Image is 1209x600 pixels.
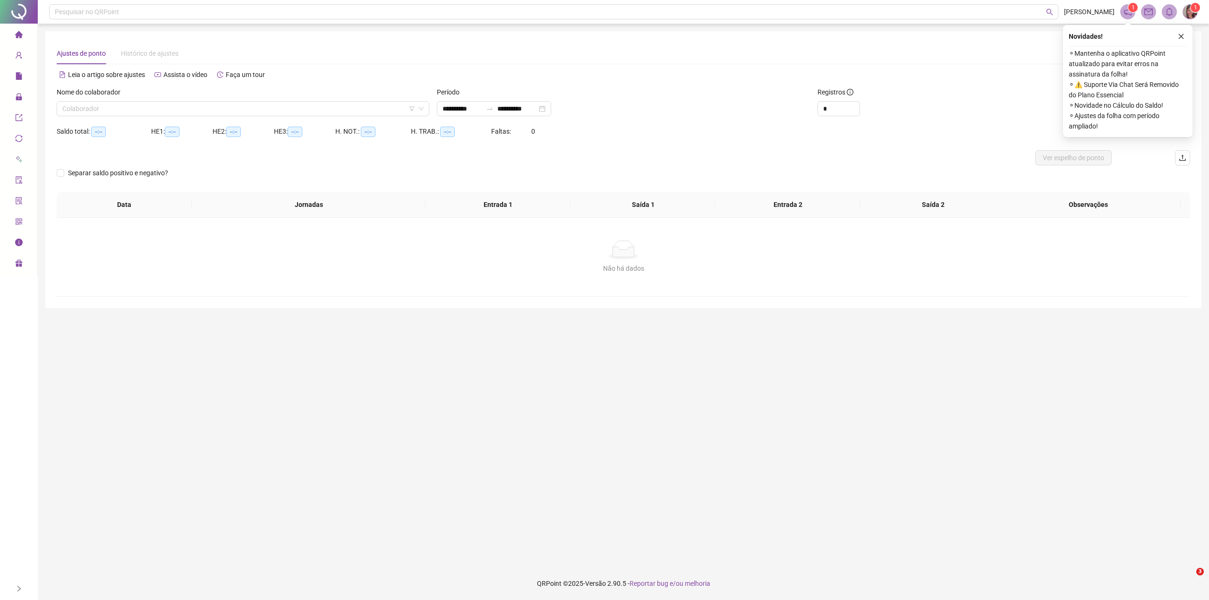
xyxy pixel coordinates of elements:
span: down [418,106,424,111]
span: Versão [585,580,606,587]
span: upload [1179,154,1186,162]
iframe: Intercom live chat [1177,568,1200,591]
span: lock [15,89,23,108]
span: Reportar bug e/ou melhoria [630,580,710,587]
th: Jornadas [192,192,426,218]
span: filter [409,106,415,111]
sup: 1 [1128,3,1138,12]
span: gift [15,255,23,274]
span: file [15,68,23,87]
span: home [15,26,23,45]
span: ⚬ ⚠️ Suporte Via Chat Será Removido do Plano Essencial [1069,79,1187,100]
span: --:-- [288,127,302,137]
span: --:-- [165,127,179,137]
span: solution [15,193,23,212]
span: --:-- [440,127,455,137]
th: Saída 2 [860,192,1005,218]
th: Entrada 1 [426,192,570,218]
div: HE 2: [213,126,274,137]
div: Não há dados [68,263,1179,274]
span: user-add [15,47,23,66]
span: bell [1165,8,1174,16]
span: close [1178,33,1184,40]
th: Entrada 2 [715,192,860,218]
th: Data [57,192,192,218]
label: Nome do colaborador [57,87,127,97]
span: youtube [154,71,161,78]
span: --:-- [226,127,241,137]
span: search [1046,9,1053,16]
th: Observações [996,192,1181,218]
span: notification [1124,8,1132,16]
th: Saída 1 [570,192,715,218]
span: swap-right [486,105,494,112]
span: export [15,110,23,129]
div: Saldo total: [57,126,151,137]
div: HE 3: [274,126,335,137]
img: 77053 [1183,5,1197,19]
span: info-circle [15,234,23,253]
span: --:-- [91,127,106,137]
span: --:-- [361,127,375,137]
span: [PERSON_NAME] [1064,7,1115,17]
div: H. NOT.: [335,126,411,137]
span: info-circle [847,89,853,95]
span: file-text [59,71,66,78]
span: ⚬ Novidade no Cálculo do Saldo! [1069,100,1187,111]
label: Período [437,87,466,97]
span: right [16,585,22,592]
span: history [217,71,223,78]
span: sync [15,130,23,149]
span: Novidades ! [1069,31,1103,42]
span: Leia o artigo sobre ajustes [68,71,145,78]
div: HE 1: [151,126,213,137]
span: Observações [1004,199,1173,210]
span: audit [15,172,23,191]
span: ⚬ Ajustes da folha com período ampliado! [1069,111,1187,131]
span: Ajustes de ponto [57,50,106,57]
span: Separar saldo positivo e negativo? [64,168,172,178]
span: Assista o vídeo [163,71,207,78]
span: mail [1144,8,1153,16]
span: 1 [1132,4,1135,11]
div: H. TRAB.: [411,126,491,137]
span: 0 [531,128,535,135]
span: Histórico de ajustes [121,50,179,57]
span: Registros [817,87,853,97]
footer: QRPoint © 2025 - 2.90.5 - [38,567,1209,600]
sup: Atualize o seu contato no menu Meus Dados [1191,3,1200,12]
span: Faça um tour [226,71,265,78]
span: 1 [1194,4,1197,11]
span: qrcode [15,214,23,232]
button: Ver espelho de ponto [1035,150,1112,165]
span: to [486,105,494,112]
span: ⚬ Mantenha o aplicativo QRPoint atualizado para evitar erros na assinatura da folha! [1069,48,1187,79]
span: Faltas: [491,128,512,135]
span: 3 [1196,568,1204,575]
